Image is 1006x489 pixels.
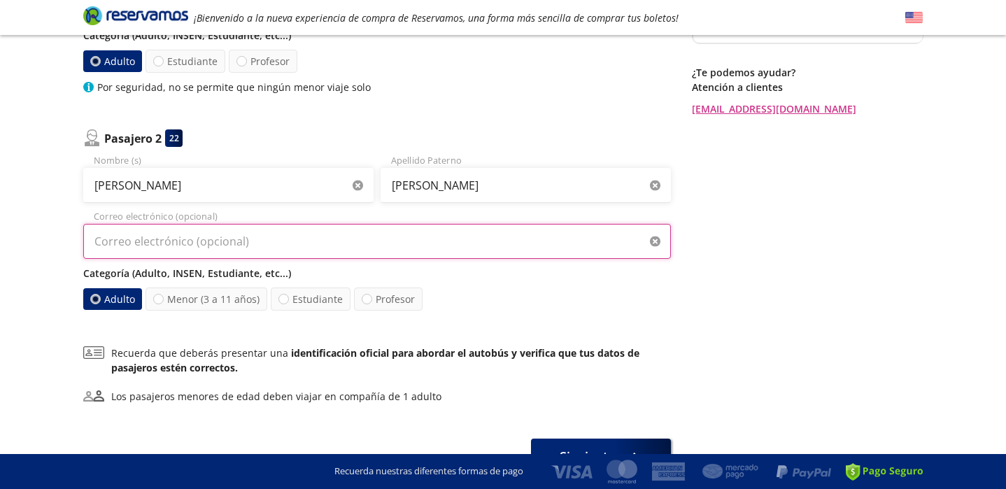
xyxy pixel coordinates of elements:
[111,346,639,374] b: identificación oficial para abordar el autobús y verifica que tus datos de pasajeros estén correc...
[111,346,671,375] p: Recuerda que deberás presentar una
[146,50,225,73] label: Estudiante
[83,5,188,30] a: Brand Logo
[692,65,923,80] p: ¿Te podemos ayudar?
[381,168,671,203] input: Apellido Paterno
[165,129,183,147] div: 22
[83,266,671,281] p: Categoría (Adulto, INSEN, Estudiante, etc...)
[692,101,923,116] a: [EMAIL_ADDRESS][DOMAIN_NAME]
[104,130,162,147] p: Pasajero 2
[83,5,188,26] i: Brand Logo
[354,288,423,311] label: Profesor
[229,50,297,73] label: Profesor
[146,288,267,311] label: Menor (3 a 11 años)
[271,288,350,311] label: Estudiante
[97,80,371,94] p: Por seguridad, no se permite que ningún menor viaje solo
[83,288,142,310] label: Adulto
[83,28,671,43] p: Categoría (Adulto, INSEN, Estudiante, etc...)
[194,11,679,24] em: ¡Bienvenido a la nueva experiencia de compra de Reservamos, una forma más sencilla de comprar tus...
[83,50,142,72] label: Adulto
[692,80,923,94] p: Atención a clientes
[83,168,374,203] input: Nombre (s)
[560,447,615,466] span: Siguiente
[334,465,523,479] p: Recuerda nuestras diferentes formas de pago
[111,389,441,404] div: Los pasajeros menores de edad deben viajar en compañía de 1 adulto
[905,9,923,27] button: English
[83,224,671,259] input: Correo electrónico (opcional)
[531,439,671,474] button: Siguiente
